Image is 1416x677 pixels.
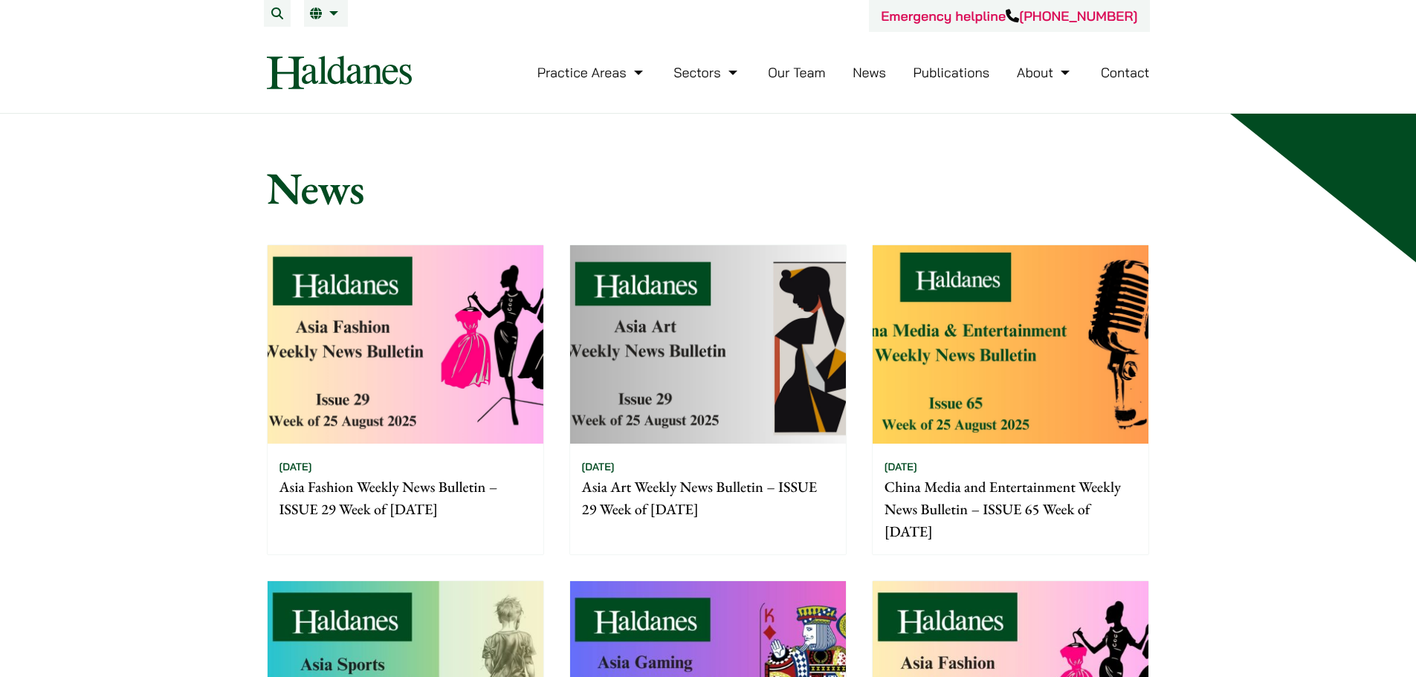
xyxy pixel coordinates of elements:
time: [DATE] [582,460,615,473]
time: [DATE] [885,460,917,473]
p: China Media and Entertainment Weekly News Bulletin – ISSUE 65 Week of [DATE] [885,476,1137,542]
time: [DATE] [279,460,312,473]
a: Emergency helpline[PHONE_NUMBER] [881,7,1137,25]
a: Sectors [673,64,740,81]
a: [DATE] Asia Fashion Weekly News Bulletin – ISSUE 29 Week of [DATE] [267,244,544,555]
img: Logo of Haldanes [267,56,412,89]
a: About [1017,64,1073,81]
a: Contact [1101,64,1150,81]
a: [DATE] Asia Art Weekly News Bulletin – ISSUE 29 Week of [DATE] [569,244,847,555]
a: News [853,64,886,81]
a: Publications [914,64,990,81]
a: [DATE] China Media and Entertainment Weekly News Bulletin – ISSUE 65 Week of [DATE] [872,244,1149,555]
a: Our Team [768,64,825,81]
h1: News [267,161,1150,215]
a: EN [310,7,342,19]
a: Practice Areas [537,64,647,81]
p: Asia Art Weekly News Bulletin – ISSUE 29 Week of [DATE] [582,476,834,520]
p: Asia Fashion Weekly News Bulletin – ISSUE 29 Week of [DATE] [279,476,531,520]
